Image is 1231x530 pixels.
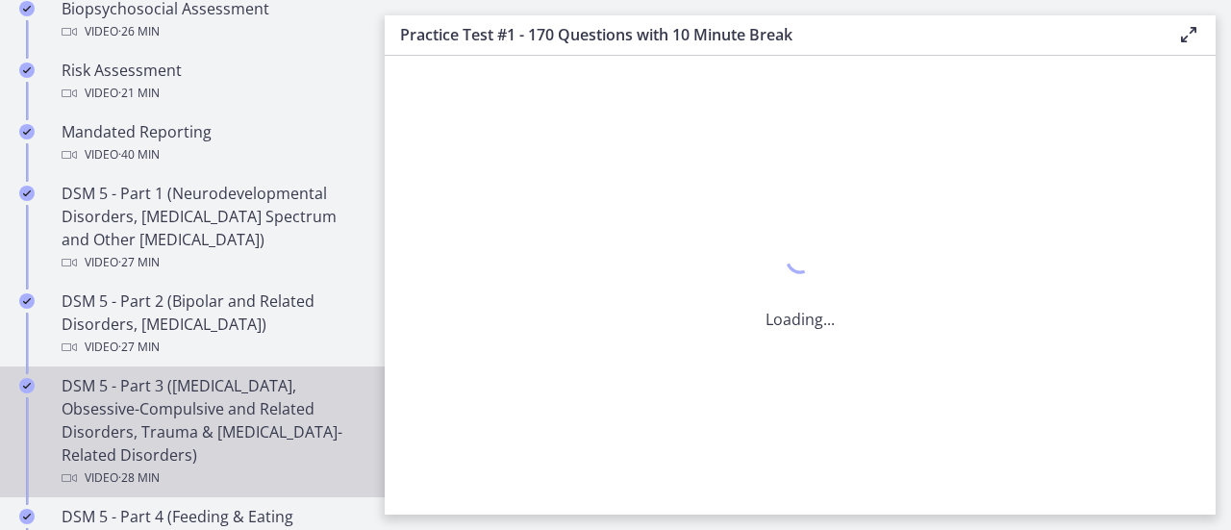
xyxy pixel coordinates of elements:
[62,20,362,43] div: Video
[62,143,362,166] div: Video
[19,63,35,78] i: Completed
[118,467,160,490] span: · 28 min
[118,336,160,359] span: · 27 min
[19,378,35,393] i: Completed
[118,251,160,274] span: · 27 min
[62,251,362,274] div: Video
[400,23,1146,46] h3: Practice Test #1 - 170 Questions with 10 Minute Break
[19,509,35,524] i: Completed
[766,308,835,331] p: Loading...
[62,82,362,105] div: Video
[118,20,160,43] span: · 26 min
[19,124,35,139] i: Completed
[62,374,362,490] div: DSM 5 - Part 3 ([MEDICAL_DATA], Obsessive-Compulsive and Related Disorders, Trauma & [MEDICAL_DAT...
[118,82,160,105] span: · 21 min
[766,240,835,285] div: 1
[19,1,35,16] i: Completed
[62,182,362,274] div: DSM 5 - Part 1 (Neurodevelopmental Disorders, [MEDICAL_DATA] Spectrum and Other [MEDICAL_DATA])
[62,120,362,166] div: Mandated Reporting
[62,290,362,359] div: DSM 5 - Part 2 (Bipolar and Related Disorders, [MEDICAL_DATA])
[19,186,35,201] i: Completed
[62,467,362,490] div: Video
[19,293,35,309] i: Completed
[62,336,362,359] div: Video
[118,143,160,166] span: · 40 min
[62,59,362,105] div: Risk Assessment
